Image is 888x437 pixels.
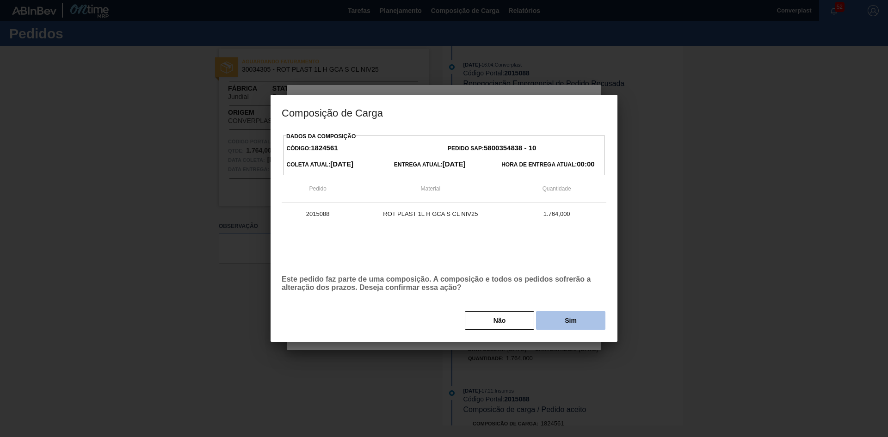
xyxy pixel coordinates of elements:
[536,311,605,330] button: Sim
[443,160,466,168] strong: [DATE]
[286,133,356,140] label: Dados da Composição
[287,145,338,152] span: Código:
[577,160,594,168] strong: 00:00
[484,144,536,152] strong: 5800354838 - 10
[448,145,536,152] span: Pedido SAP:
[501,161,594,168] span: Hora de Entrega Atual:
[287,161,353,168] span: Coleta Atual:
[282,203,354,226] td: 2015088
[354,203,507,226] td: ROT PLAST 1L H GCA S CL NIV25
[394,161,466,168] span: Entrega Atual:
[421,185,441,192] span: Material
[309,185,326,192] span: Pedido
[543,185,571,192] span: Quantidade
[311,144,338,152] strong: 1824561
[507,203,606,226] td: 1.764,000
[465,311,534,330] button: Não
[282,275,606,292] p: Este pedido faz parte de uma composição. A composição e todos os pedidos sofrerão a alteração dos...
[271,95,617,130] h3: Composição de Carga
[330,160,353,168] strong: [DATE]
